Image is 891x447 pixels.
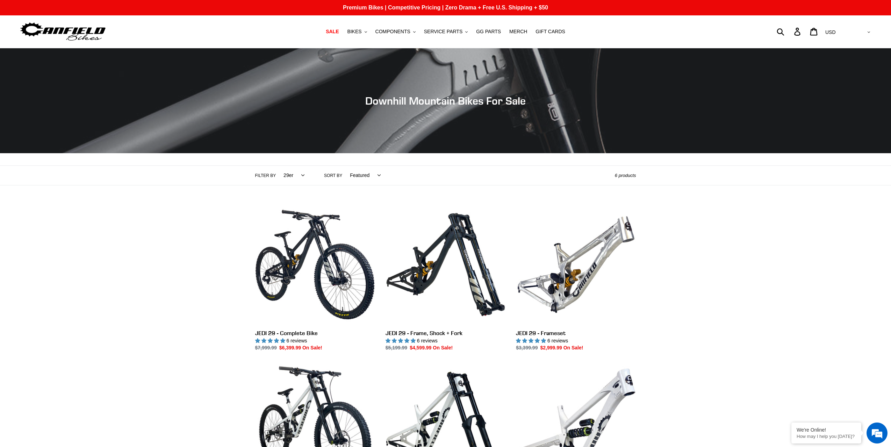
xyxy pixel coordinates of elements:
[365,94,526,107] span: Downhill Mountain Bikes For Sale
[347,29,361,35] span: BIKES
[375,29,410,35] span: COMPONENTS
[424,29,462,35] span: SERVICE PARTS
[532,27,569,36] a: GIFT CARDS
[615,173,636,178] span: 6 products
[324,172,342,179] label: Sort by
[421,27,471,36] button: SERVICE PARTS
[473,27,504,36] a: GG PARTS
[476,29,501,35] span: GG PARTS
[344,27,370,36] button: BIKES
[509,29,527,35] span: MERCH
[372,27,419,36] button: COMPONENTS
[506,27,531,36] a: MERCH
[536,29,565,35] span: GIFT CARDS
[797,434,856,439] p: How may I help you today?
[322,27,342,36] a: SALE
[255,172,276,179] label: Filter by
[19,21,107,43] img: Canfield Bikes
[326,29,339,35] span: SALE
[797,427,856,433] div: We're Online!
[781,24,798,39] input: Search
